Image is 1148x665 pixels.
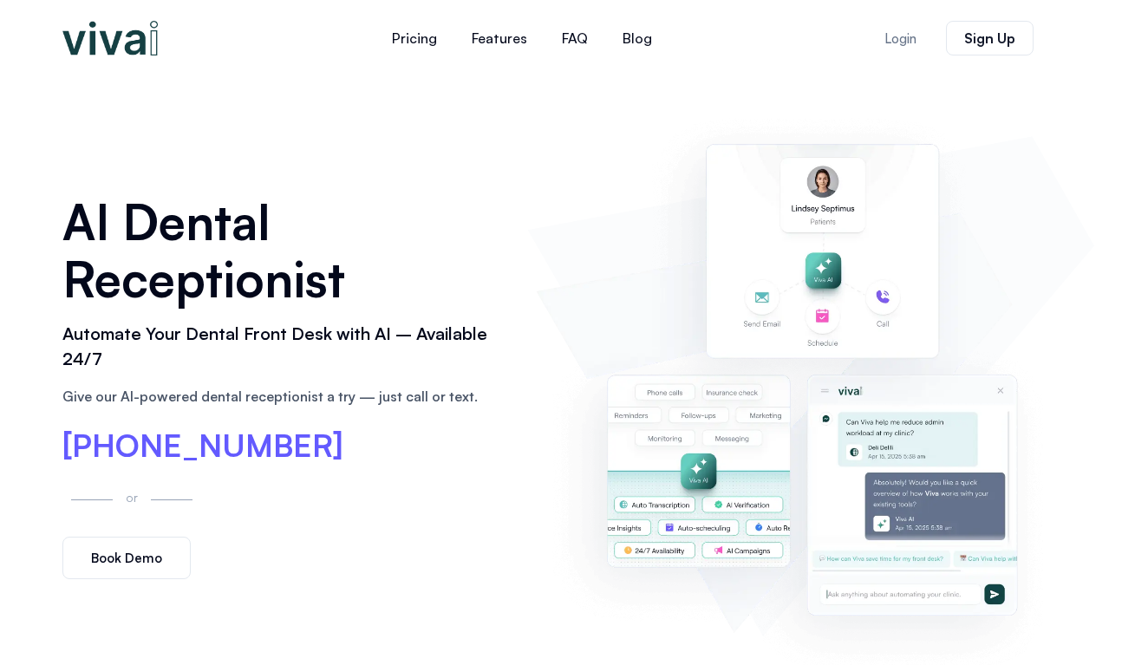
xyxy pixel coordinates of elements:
p: or [121,487,142,507]
a: Pricing [375,17,454,59]
a: Login [864,22,937,55]
nav: Menu [271,17,773,59]
span: Login [884,32,916,45]
a: Sign Up [946,21,1034,55]
h1: AI Dental Receptionist [62,192,510,307]
a: Blog [605,17,669,59]
a: [PHONE_NUMBER] [62,430,343,461]
p: Give our AI-powered dental receptionist a try — just call or text. [62,386,510,407]
a: Features [454,17,545,59]
a: Book Demo [62,537,191,579]
h2: Automate Your Dental Front Desk with AI – Available 24/7 [62,322,510,372]
span: Book Demo [91,551,162,564]
span: Sign Up [964,31,1015,45]
a: FAQ [545,17,605,59]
